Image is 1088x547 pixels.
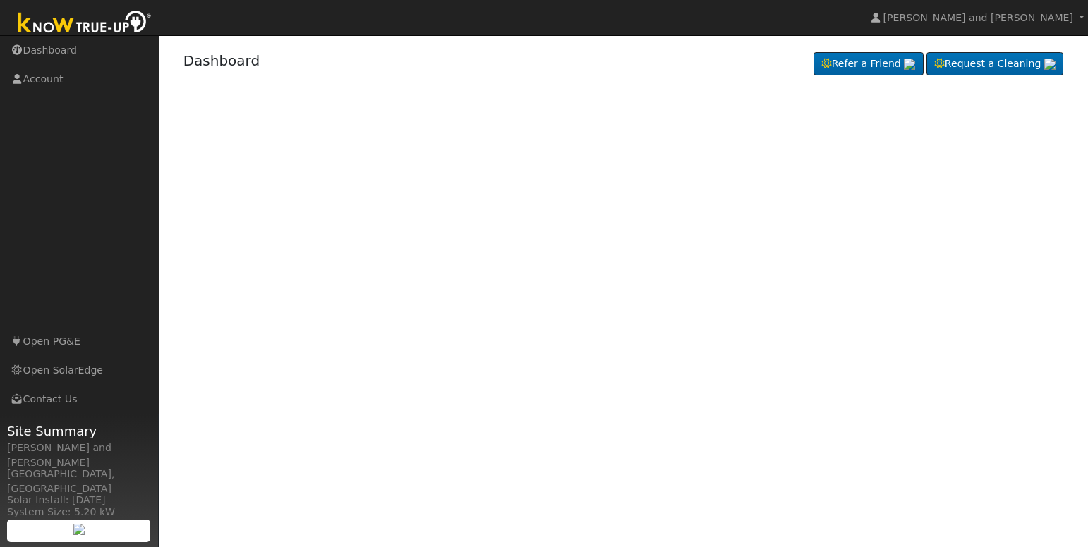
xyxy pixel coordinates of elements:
a: Refer a Friend [814,52,924,76]
div: [GEOGRAPHIC_DATA], [GEOGRAPHIC_DATA] [7,467,151,496]
img: retrieve [73,524,85,535]
div: System Size: 5.20 kW [7,505,151,520]
a: Dashboard [183,52,260,69]
div: [PERSON_NAME] and [PERSON_NAME] [7,441,151,470]
img: Know True-Up [11,8,159,39]
span: [PERSON_NAME] and [PERSON_NAME] [883,12,1073,23]
a: Request a Cleaning [926,52,1063,76]
img: retrieve [1044,59,1056,70]
img: retrieve [904,59,915,70]
div: Solar Install: [DATE] [7,493,151,508]
span: Site Summary [7,422,151,441]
